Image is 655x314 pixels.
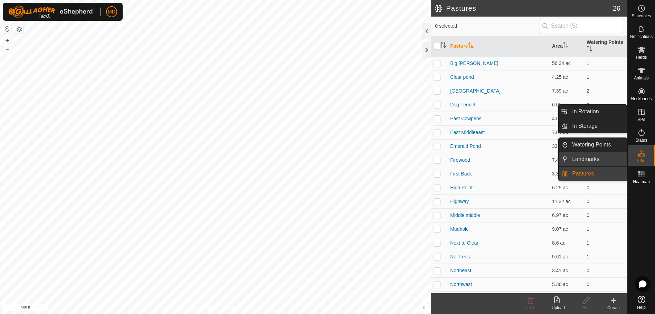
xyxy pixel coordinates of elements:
[568,138,627,152] a: Watering Points
[568,119,627,133] a: In Storage
[549,139,584,153] td: 33.38 ac
[450,74,474,80] a: Clear pond
[584,264,627,277] td: 0
[572,107,599,116] span: In Rotation
[549,98,584,112] td: 6.05 ac
[549,56,584,70] td: 56.34 ac
[634,76,649,80] span: Animals
[450,143,481,149] a: Emerald Pond
[549,194,584,208] td: 11.32 ac
[633,180,650,184] span: Heatmap
[549,291,584,305] td: 5.83 ac
[549,250,584,264] td: 5.61 ac
[423,304,425,310] span: i
[628,293,655,312] a: Help
[632,14,651,18] span: Schedules
[584,84,627,98] td: 2
[440,43,446,49] p-sorticon: Activate to sort
[450,185,473,190] a: High Point
[584,291,627,305] td: 0
[568,167,627,181] a: Pastures
[450,282,472,287] a: Northwest
[636,55,647,59] span: Herds
[613,3,620,13] span: 26
[222,305,243,311] a: Contact Us
[549,236,584,250] td: 8.6 ac
[630,35,653,39] span: Notifications
[450,171,472,177] a: First Back
[450,199,469,204] a: Highway
[468,43,474,49] p-sorticon: Activate to sort
[584,194,627,208] td: 0
[559,167,627,181] li: Pastures
[447,36,549,57] th: Pasture
[549,70,584,84] td: 4.25 ac
[549,153,584,167] td: 7.44 ac
[584,36,627,57] th: Watering Points
[572,305,600,311] div: Edit
[549,277,584,291] td: 5.36 ac
[549,208,584,222] td: 6.97 ac
[450,254,470,259] a: No Trees
[3,36,11,45] button: +
[549,84,584,98] td: 7.39 ac
[584,181,627,194] td: 0
[549,264,584,277] td: 3.41 ac
[3,25,11,33] button: Reset Map
[450,88,501,94] a: [GEOGRAPHIC_DATA]
[584,250,627,264] td: 1
[572,141,611,149] span: Watering Points
[637,305,646,310] span: Help
[584,236,627,250] td: 1
[525,305,537,310] span: Delete
[15,25,23,34] button: Map Layers
[568,105,627,118] a: In Rotation
[540,19,623,33] input: Search (S)
[631,97,652,101] span: Neckbands
[450,130,485,135] a: East Middleeast
[450,157,470,163] a: Firewood
[635,138,647,142] span: Status
[108,8,115,16] span: MD
[450,60,498,66] a: Big [PERSON_NAME]
[420,303,428,311] button: i
[549,222,584,236] td: 9.07 ac
[572,122,598,130] span: In Storage
[450,268,471,273] a: Northeast
[559,152,627,166] li: Landmarks
[450,116,481,121] a: East Cowpens
[568,152,627,166] a: Landmarks
[450,240,478,246] a: Next to Clear
[572,170,594,178] span: Pastures
[563,43,568,49] p-sorticon: Activate to sort
[549,36,584,57] th: Area
[584,56,627,70] td: 1
[450,102,475,107] a: Dog Fennel
[559,138,627,152] li: Watering Points
[549,125,584,139] td: 7.04 ac
[549,112,584,125] td: 4.03 ac
[450,212,480,218] a: Middle middle
[637,159,645,163] span: Infra
[188,305,214,311] a: Privacy Policy
[3,45,11,54] button: –
[549,181,584,194] td: 6.25 ac
[549,167,584,181] td: 3.31 ac
[559,105,627,118] li: In Rotation
[584,208,627,222] td: 0
[559,119,627,133] li: In Storage
[584,222,627,236] td: 1
[584,277,627,291] td: 0
[600,305,627,311] div: Create
[584,98,627,112] td: 0
[587,47,592,53] p-sorticon: Activate to sort
[572,155,599,163] span: Landmarks
[435,4,613,12] h2: Pastures
[637,117,645,122] span: VPs
[584,70,627,84] td: 1
[8,6,95,18] img: Gallagher Logo
[450,226,469,232] a: Mudhole
[544,305,572,311] div: Upload
[435,22,540,30] span: 0 selected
